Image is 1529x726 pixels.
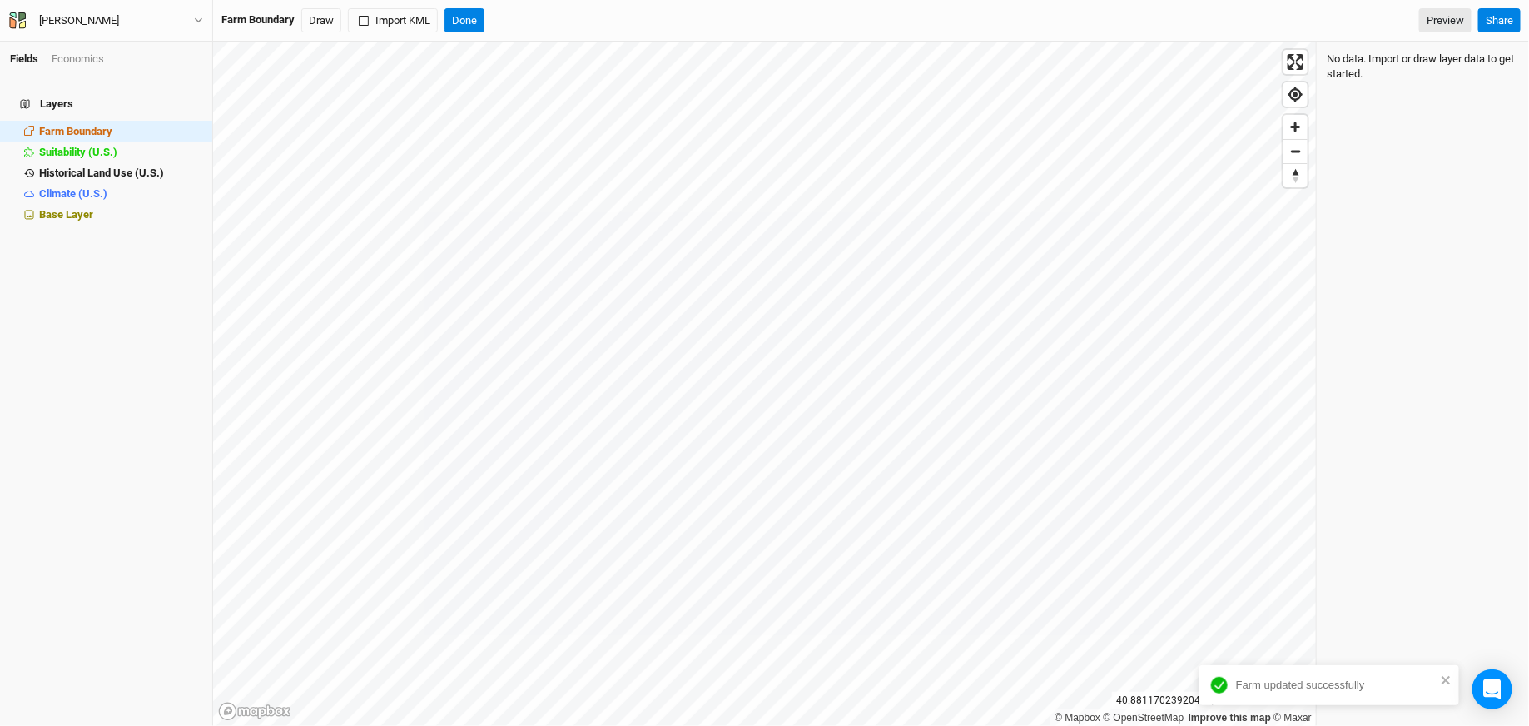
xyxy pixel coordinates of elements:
[1236,678,1436,693] div: Farm updated successfully
[39,125,202,138] div: Farm Boundary
[1283,115,1308,139] button: Zoom in
[1283,163,1308,187] button: Reset bearing to north
[39,125,112,137] span: Farm Boundary
[1419,8,1472,33] a: Preview
[221,12,295,27] div: Farm Boundary
[8,12,204,30] button: [PERSON_NAME]
[10,87,202,121] h4: Layers
[1189,712,1271,724] a: Improve this map
[1104,712,1184,724] a: OpenStreetMap
[218,702,291,721] a: Mapbox logo
[39,146,202,159] div: Suitability (U.S.)
[1283,164,1308,187] span: Reset bearing to north
[52,52,104,67] div: Economics
[39,187,202,201] div: Climate (U.S.)
[39,208,93,221] span: Base Layer
[444,8,484,33] button: Done
[39,167,202,180] div: Historical Land Use (U.S.)
[39,167,164,179] span: Historical Land Use (U.S.)
[348,8,438,33] button: Import KML
[10,52,38,65] a: Fields
[1472,669,1512,709] div: Open Intercom Messenger
[39,208,202,221] div: Base Layer
[1273,712,1312,724] a: Maxar
[1283,140,1308,163] span: Zoom out
[39,12,119,29] div: Donald Blakenship
[1441,672,1452,687] button: close
[1055,712,1100,724] a: Mapbox
[301,8,341,33] button: Draw
[39,146,117,158] span: Suitability (U.S.)
[39,187,107,200] span: Climate (U.S.)
[39,12,119,29] div: [PERSON_NAME]
[1317,42,1529,92] div: No data. Import or draw layer data to get started.
[1283,139,1308,163] button: Zoom out
[1112,692,1316,709] div: 40.88117023920452 , -79.91277676885412
[1478,8,1521,33] button: Share
[1283,50,1308,74] button: Enter fullscreen
[1283,82,1308,107] button: Find my location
